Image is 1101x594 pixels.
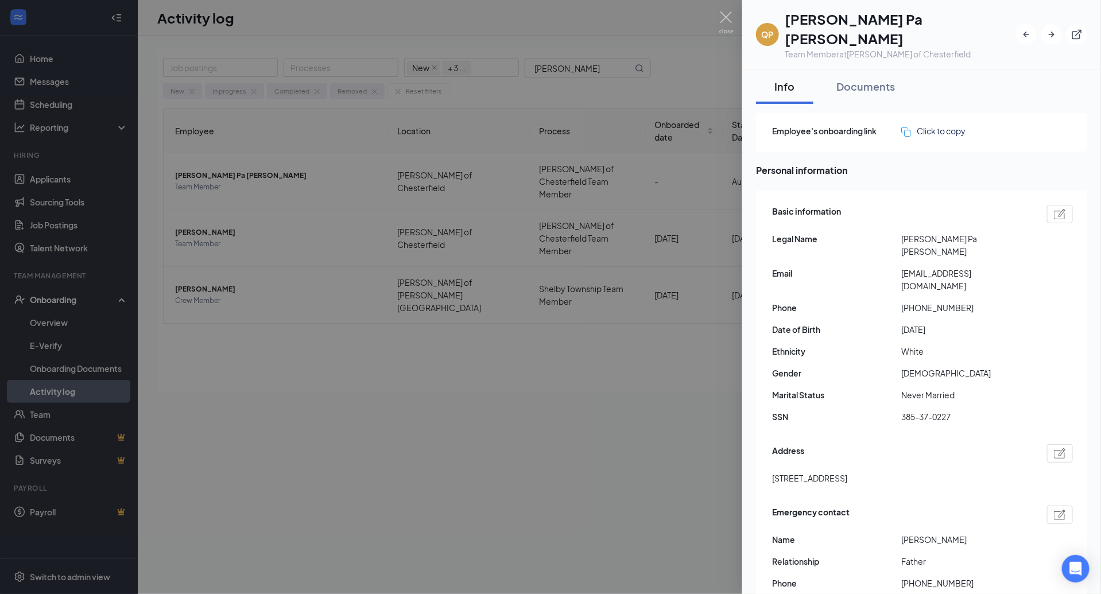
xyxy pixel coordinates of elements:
[772,577,901,589] span: Phone
[901,323,1030,336] span: [DATE]
[772,389,901,401] span: Marital Status
[772,444,804,463] span: Address
[772,410,901,423] span: SSN
[836,79,895,94] div: Documents
[901,301,1030,314] span: [PHONE_NUMBER]
[901,389,1030,401] span: Never Married
[1021,29,1032,40] svg: ArrowLeftNew
[772,267,901,279] span: Email
[1046,29,1057,40] svg: ArrowRight
[772,533,901,546] span: Name
[901,345,1030,358] span: White
[901,555,1030,568] span: Father
[901,127,911,137] img: click-to-copy.71757273a98fde459dfc.svg
[1016,24,1037,45] button: ArrowLeftNew
[901,125,966,137] button: Click to copy
[1071,29,1083,40] svg: ExternalLink
[772,323,901,336] span: Date of Birth
[1062,555,1090,583] div: Open Intercom Messenger
[772,205,841,223] span: Basic information
[785,9,1016,48] h1: [PERSON_NAME] Pa [PERSON_NAME]
[772,367,901,379] span: Gender
[772,301,901,314] span: Phone
[772,125,901,137] span: Employee's onboarding link
[901,232,1030,258] span: [PERSON_NAME] Pa [PERSON_NAME]
[772,555,901,568] span: Relationship
[772,345,901,358] span: Ethnicity
[901,577,1030,589] span: [PHONE_NUMBER]
[1067,24,1087,45] button: ExternalLink
[901,533,1030,546] span: [PERSON_NAME]
[901,367,1030,379] span: [DEMOGRAPHIC_DATA]
[785,48,1016,60] div: Team Member at [PERSON_NAME] of Chesterfield
[901,410,1030,423] span: 385-37-0227
[772,472,847,484] span: [STREET_ADDRESS]
[767,79,802,94] div: Info
[772,232,901,245] span: Legal Name
[762,29,774,40] div: QP
[1041,24,1062,45] button: ArrowRight
[901,267,1030,292] span: [EMAIL_ADDRESS][DOMAIN_NAME]
[756,163,1087,177] span: Personal information
[772,506,850,524] span: Emergency contact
